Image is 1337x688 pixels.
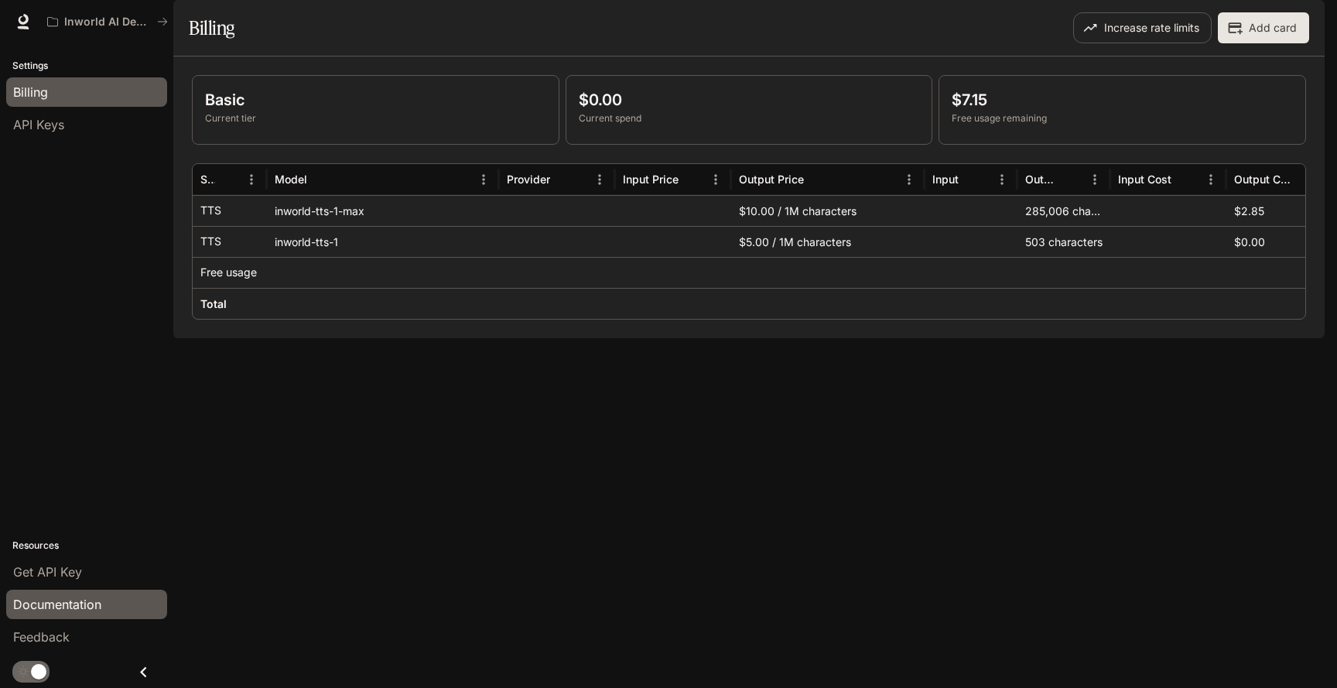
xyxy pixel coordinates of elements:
[472,168,495,191] button: Menu
[552,168,575,191] button: Sort
[205,111,546,125] p: Current tier
[1173,168,1196,191] button: Sort
[200,203,221,218] p: TTS
[1060,168,1083,191] button: Sort
[1017,226,1110,257] div: 503 characters
[200,296,227,312] h6: Total
[64,15,151,29] p: Inworld AI Demos
[200,234,221,249] p: TTS
[217,168,240,191] button: Sort
[1073,12,1212,43] button: Increase rate limits
[1292,168,1315,191] button: Sort
[1234,173,1291,186] div: Output Cost
[805,168,829,191] button: Sort
[704,168,727,191] button: Menu
[240,168,263,191] button: Menu
[1083,168,1106,191] button: Menu
[309,168,332,191] button: Sort
[200,173,215,186] div: Service
[960,168,983,191] button: Sort
[579,88,920,111] p: $0.00
[579,111,920,125] p: Current spend
[1118,173,1171,186] div: Input Cost
[275,173,307,186] div: Model
[40,6,175,37] button: All workspaces
[200,265,257,280] p: Free usage
[739,173,804,186] div: Output Price
[990,168,1014,191] button: Menu
[898,168,921,191] button: Menu
[952,88,1293,111] p: $7.15
[731,195,925,226] div: $10.00 / 1M characters
[680,168,703,191] button: Sort
[1017,195,1110,226] div: 285,006 characters
[952,111,1293,125] p: Free usage remaining
[731,226,925,257] div: $5.00 / 1M characters
[588,168,611,191] button: Menu
[205,88,546,111] p: Basic
[267,195,499,226] div: inworld-tts-1-max
[1025,173,1058,186] div: Output
[1199,168,1222,191] button: Menu
[1218,12,1309,43] button: Add card
[189,12,234,43] h1: Billing
[932,173,959,186] div: Input
[623,173,679,186] div: Input Price
[507,173,550,186] div: Provider
[267,226,499,257] div: inworld-tts-1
